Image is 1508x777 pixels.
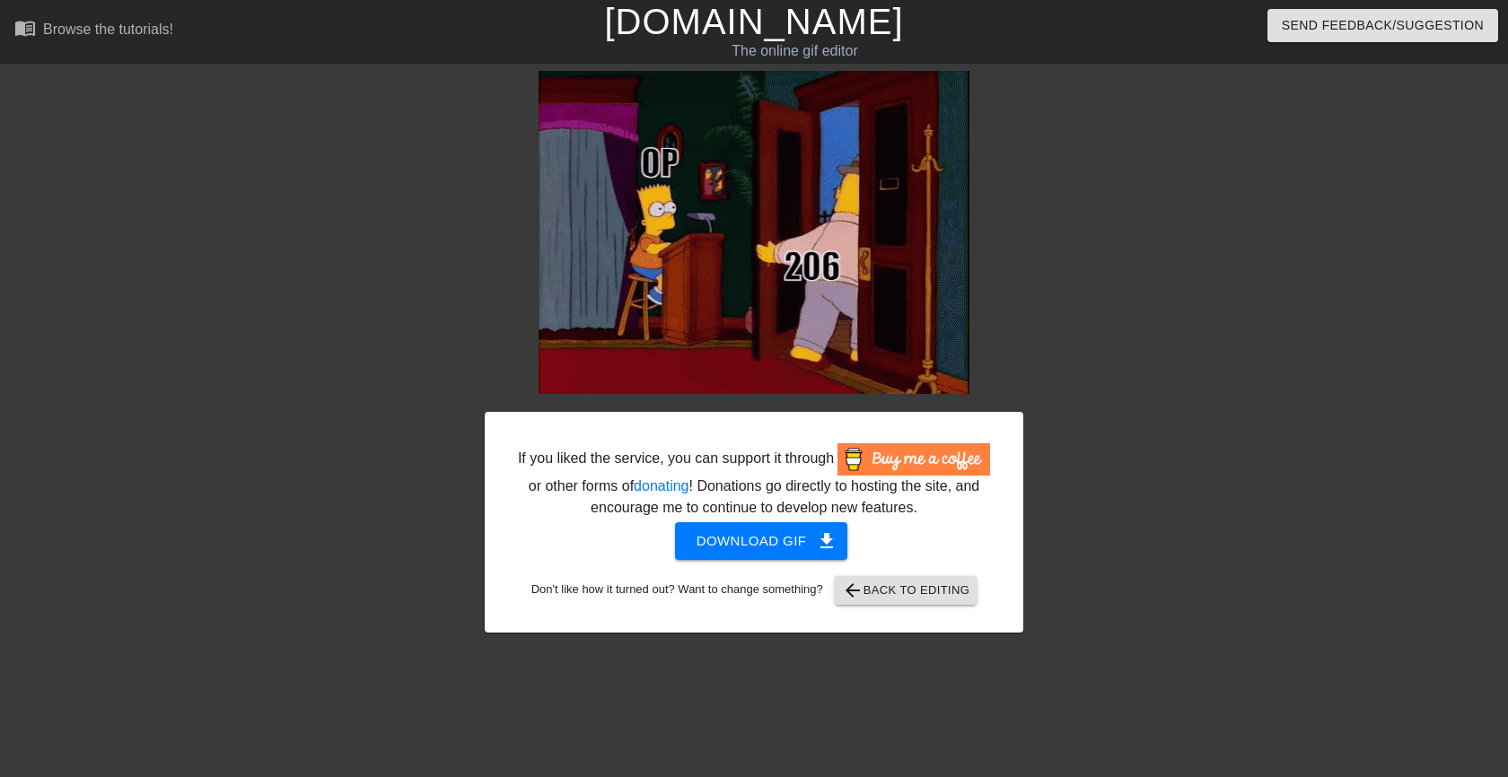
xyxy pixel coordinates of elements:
[634,478,688,493] a: donating
[835,576,978,605] button: Back to Editing
[837,443,990,476] img: Buy Me A Coffee
[842,580,864,601] span: arrow_back
[43,22,173,37] div: Browse the tutorials!
[14,17,36,39] span: menu_book
[1267,9,1498,42] button: Send Feedback/Suggestion
[513,576,995,605] div: Don't like how it turned out? Want to change something?
[516,443,992,519] div: If you liked the service, you can support it through or other forms of ! Donations go directly to...
[697,529,827,553] span: Download gif
[675,522,848,560] button: Download gif
[512,40,1078,62] div: The online gif editor
[661,532,848,547] a: Download gif
[14,17,173,45] a: Browse the tutorials!
[816,530,837,552] span: get_app
[1282,14,1484,37] span: Send Feedback/Suggestion
[842,580,970,601] span: Back to Editing
[539,71,969,394] img: 9Z3Qev0j.gif
[604,2,903,41] a: [DOMAIN_NAME]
